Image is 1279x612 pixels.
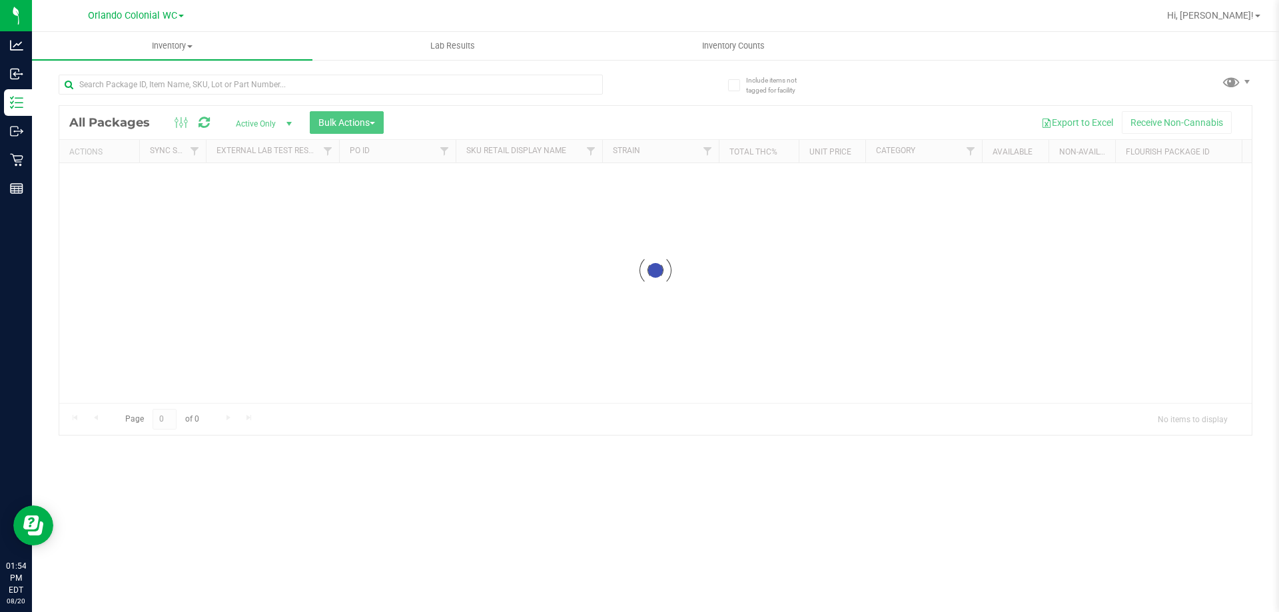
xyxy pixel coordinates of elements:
[59,75,603,95] input: Search Package ID, Item Name, SKU, Lot or Part Number...
[684,40,783,52] span: Inventory Counts
[88,10,177,21] span: Orlando Colonial WC
[1167,10,1254,21] span: Hi, [PERSON_NAME]!
[10,67,23,81] inline-svg: Inbound
[593,32,873,60] a: Inventory Counts
[6,560,26,596] p: 01:54 PM EDT
[10,182,23,195] inline-svg: Reports
[312,32,593,60] a: Lab Results
[10,153,23,166] inline-svg: Retail
[412,40,493,52] span: Lab Results
[746,75,813,95] span: Include items not tagged for facility
[10,96,23,109] inline-svg: Inventory
[10,39,23,52] inline-svg: Analytics
[6,596,26,606] p: 08/20
[32,40,312,52] span: Inventory
[32,32,312,60] a: Inventory
[13,505,53,545] iframe: Resource center
[10,125,23,138] inline-svg: Outbound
